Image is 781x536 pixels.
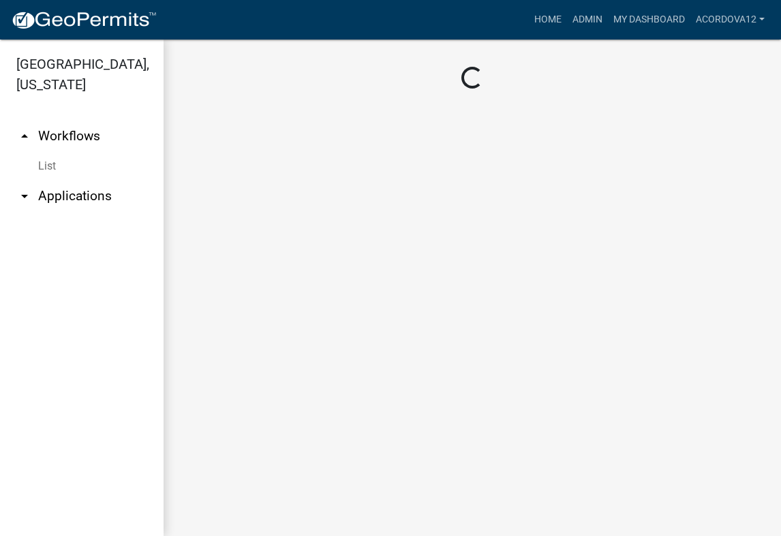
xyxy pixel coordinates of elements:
[529,7,567,33] a: Home
[567,7,608,33] a: Admin
[608,7,690,33] a: My Dashboard
[16,188,33,204] i: arrow_drop_down
[690,7,770,33] a: ACORDOVA12
[16,128,33,144] i: arrow_drop_up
